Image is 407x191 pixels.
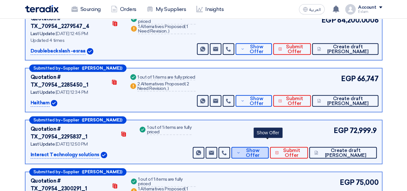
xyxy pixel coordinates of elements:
[309,7,321,12] span: العربية
[340,177,355,188] span: EGP
[31,47,86,55] p: Doublebackslash -esraa
[31,125,117,141] div: Quotation # TX_70954_2295837_1
[138,15,196,24] div: 1 out of 1 items are fully priced
[66,2,106,16] a: Sourcing
[63,118,79,122] span: Supplier
[242,148,263,158] span: Show Offer
[31,151,99,159] p: Interact Technology solutions
[82,170,122,174] b: ([PERSON_NAME])
[51,100,57,106] img: Verified Account
[33,118,60,122] span: Submitted by
[33,66,60,70] span: Submitted by
[246,96,267,106] span: Show Offer
[31,15,108,30] div: Quotation # TX_70954_2279547_4
[356,177,378,188] span: 75,000
[312,43,378,55] button: Create draft [PERSON_NAME]
[321,15,336,25] span: EGP
[283,96,306,106] span: Submit Offer
[82,66,122,70] b: ([PERSON_NAME])
[56,31,88,36] span: [DATE] 12:45 PM
[309,147,376,158] button: Create draft [PERSON_NAME]
[341,73,356,84] span: EGP
[31,90,55,95] span: Last Update
[167,86,169,91] span: )
[312,95,378,107] button: Create draft [PERSON_NAME]
[322,44,373,54] span: Create draft [PERSON_NAME]
[246,44,267,54] span: Show Offer
[138,24,188,34] span: 1 Need Revision,
[101,152,107,158] img: Verified Account
[184,24,186,29] span: (
[320,148,372,158] span: Create draft [PERSON_NAME]
[138,177,196,187] div: 1 out of 1 items are fully priced
[322,96,373,106] span: Create draft [PERSON_NAME]
[191,2,229,16] a: Insights
[29,64,126,72] div: –
[334,125,348,136] span: EGP
[299,4,325,14] button: العربية
[138,24,196,34] div: 1 Alternatives Proposed
[63,170,79,174] span: Supplier
[283,44,306,54] span: Submit Offer
[25,5,59,13] img: Teradix logo
[273,43,311,55] button: Submit Offer
[87,48,93,54] img: Verified Account
[31,37,122,44] div: Updated 4 times
[56,90,88,95] span: [DATE] 12:34 PM
[106,2,142,16] a: Orders
[236,43,272,55] button: Show Offer
[63,66,79,70] span: Supplier
[358,10,382,14] div: Eslam
[273,95,311,107] button: Submit Offer
[358,5,376,10] div: Account
[270,147,308,158] button: Submit Offer
[137,75,195,80] div: 1 out of 1 items are fully priced
[31,31,55,36] span: Last Update
[31,141,55,147] span: Last Update
[29,116,126,124] div: –
[82,118,122,122] b: ([PERSON_NAME])
[254,128,282,138] div: Show Offer
[33,170,60,174] span: Submitted by
[349,125,376,136] span: 72,999.9
[168,28,170,34] span: )
[357,73,378,84] span: 66,747
[137,82,196,91] div: 2 Alternatives Proposed
[345,4,356,14] img: profile_test.png
[280,148,303,158] span: Submit Offer
[142,2,191,16] a: My Suppliers
[29,168,126,176] div: –
[31,73,107,89] div: Quotation # TX_70954_2285450_1
[56,141,88,147] span: [DATE] 12:50 PM
[31,99,50,107] p: Haitham
[231,147,268,158] button: Show Offer
[185,81,186,87] span: (
[337,15,378,25] span: 64,200.0006
[137,81,189,91] span: 2 Need Revision,
[236,95,272,107] button: Show Offer
[147,125,191,135] div: 1 out of 1 items are fully priced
